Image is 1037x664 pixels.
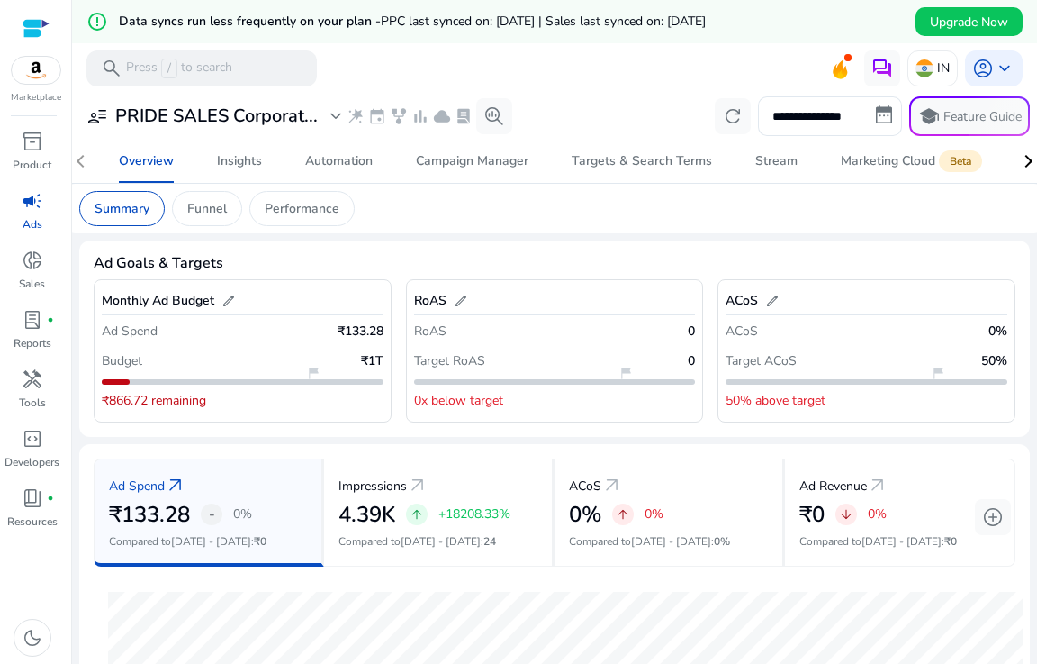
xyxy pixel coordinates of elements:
[22,368,43,390] span: handyman
[86,11,108,32] mat-icon: error_outline
[22,250,43,271] span: donut_small
[569,477,601,496] p: ACoS
[306,366,320,380] span: flag_2
[109,477,165,496] p: Ad Spend
[254,534,266,549] span: ₹0
[414,294,446,309] h5: RoAS
[688,351,695,370] p: 0
[722,105,744,127] span: refresh
[944,534,957,549] span: ₹0
[347,107,365,125] span: wand_stars
[930,13,1008,32] span: Upgrade Now
[982,506,1004,528] span: add_circle
[233,508,252,521] p: 0%
[981,351,1007,370] p: 50%
[102,322,158,341] p: Ad Spend
[726,391,825,410] p: 50% above target
[572,155,712,168] div: Targets & Search Terms
[86,105,108,127] span: user_attributes
[368,107,386,125] span: event
[411,107,429,125] span: bar_chart
[841,154,986,168] div: Marketing Cloud
[975,499,1011,535] button: add_circle
[119,155,174,168] div: Overview
[19,395,46,411] p: Tools
[972,58,994,79] span: account_circle
[22,131,43,152] span: inventory_2
[416,155,528,168] div: Campaign Manager
[937,52,950,84] p: IN
[939,150,982,172] span: Beta
[47,495,54,502] span: fiber_manual_record
[726,322,758,341] p: ACoS
[102,294,214,309] h5: Monthly Ad Budget
[915,7,1023,36] button: Upgrade Now
[799,477,867,496] p: Ad Revenue
[410,507,424,522] span: arrow_upward
[476,98,512,134] button: search_insights
[569,533,768,550] p: Compared to :
[22,487,43,509] span: book_4
[22,309,43,331] span: lab_profile
[126,59,232,78] p: Press to search
[221,294,236,308] span: edit
[454,294,468,308] span: edit
[265,199,339,218] p: Performance
[361,351,383,370] p: ₹1T
[23,216,42,232] p: Ads
[47,316,54,323] span: fiber_manual_record
[22,428,43,450] span: code_blocks
[714,534,730,549] span: 0%
[715,98,751,134] button: refresh
[918,105,940,127] span: school
[338,533,537,550] p: Compared to :
[407,475,428,496] a: arrow_outward
[102,391,206,410] p: ₹866.72 remaining
[483,534,496,549] span: 24
[19,276,45,292] p: Sales
[645,508,663,521] p: 0%
[13,157,51,173] p: Product
[765,294,780,308] span: edit
[11,91,61,105] p: Marketplace
[943,108,1022,126] p: Feature Guide
[618,366,633,380] span: flag_2
[338,477,407,496] p: Impressions
[861,534,942,549] span: [DATE] - [DATE]
[109,502,190,528] h2: ₹133.28
[165,475,186,496] a: arrow_outward
[867,475,888,496] a: arrow_outward
[931,366,945,380] span: flag_2
[569,502,601,528] h2: 0%
[726,294,758,309] h5: ACoS
[119,14,706,30] h5: Data syncs run less frequently on your plan -
[217,155,262,168] div: Insights
[95,199,149,218] p: Summary
[325,105,347,127] span: expand_more
[755,155,798,168] div: Stream
[909,96,1030,136] button: schoolFeature Guide
[414,351,485,370] p: Target RoAS
[401,534,481,549] span: [DATE] - [DATE]
[414,322,446,341] p: RoAS
[187,199,227,218] p: Funnel
[171,534,251,549] span: [DATE] - [DATE]
[988,322,1007,341] p: 0%
[22,627,43,649] span: dark_mode
[688,322,695,341] p: 0
[161,59,177,78] span: /
[109,533,307,550] p: Compared to :
[839,507,853,522] span: arrow_downward
[14,335,51,351] p: Reports
[601,475,623,496] a: arrow_outward
[433,107,451,125] span: cloud
[381,13,706,30] span: PPC last synced on: [DATE] | Sales last synced on: [DATE]
[22,190,43,212] span: campaign
[455,107,473,125] span: lab_profile
[102,351,142,370] p: Budget
[616,507,630,522] span: arrow_upward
